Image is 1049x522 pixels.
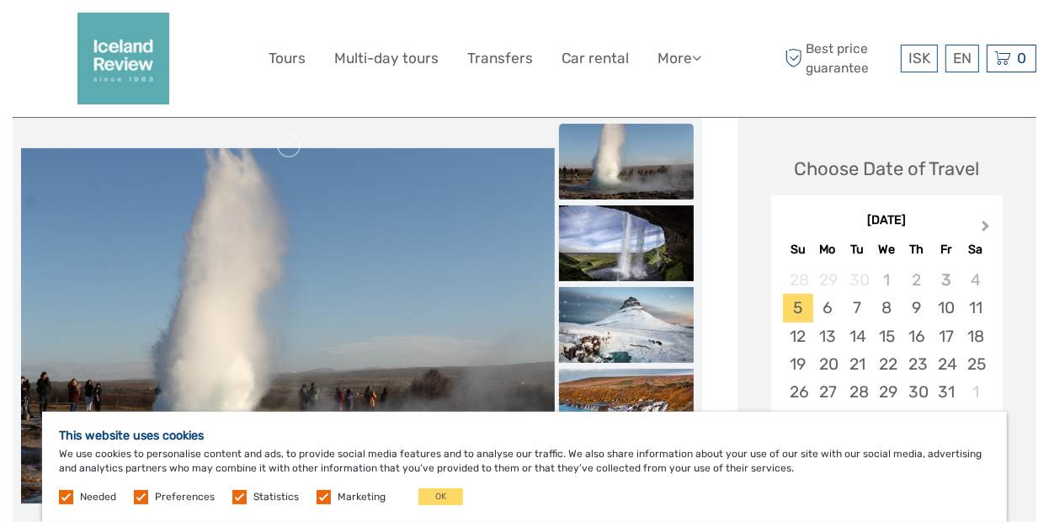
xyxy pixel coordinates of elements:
label: Needed [80,490,116,504]
div: Th [902,238,931,261]
div: Choose Tuesday, October 21st, 2025 [843,350,872,378]
div: Choose Wednesday, November 5th, 2025 [872,406,902,434]
a: More [658,46,701,71]
span: 0 [1014,50,1029,67]
button: Next Month [974,216,1001,243]
div: We use cookies to personalise content and ads, to provide social media features and to analyse ou... [42,412,1007,522]
div: Choose Friday, October 10th, 2025 [931,294,961,322]
div: Sa [961,238,990,261]
div: We [872,238,902,261]
div: Choose Monday, October 20th, 2025 [813,350,843,378]
div: Not available Sunday, September 28th, 2025 [783,266,812,294]
div: Choose Wednesday, October 15th, 2025 [872,322,902,350]
div: Choose Tuesday, November 4th, 2025 [843,406,872,434]
div: Choose Friday, November 7th, 2025 [931,406,961,434]
div: Choose Thursday, October 23rd, 2025 [902,350,931,378]
div: Choose Monday, October 6th, 2025 [813,294,843,322]
div: Choose Saturday, October 11th, 2025 [961,294,990,322]
div: Choose Sunday, October 12th, 2025 [783,322,812,350]
div: Choose Monday, November 3rd, 2025 [813,406,843,434]
div: Tu [843,238,872,261]
div: Fr [931,238,961,261]
div: Choose Saturday, November 1st, 2025 [961,378,990,406]
div: Choose Wednesday, October 8th, 2025 [872,294,902,322]
div: Choose Monday, October 27th, 2025 [813,378,843,406]
img: 8d817586c7dc4fd8b050daa186138484_slider_thumbnail.jpeg [559,124,694,200]
a: Transfers [467,46,533,71]
h5: This website uses cookies [59,429,990,443]
div: Choose Sunday, October 19th, 2025 [783,350,812,378]
div: Choose Saturday, October 25th, 2025 [961,350,990,378]
label: Preferences [155,490,215,504]
div: Not available Friday, October 3rd, 2025 [931,266,961,294]
div: Not available Saturday, October 4th, 2025 [961,266,990,294]
label: Statistics [253,490,299,504]
div: Choose Saturday, November 8th, 2025 [961,406,990,434]
div: Choose Monday, October 13th, 2025 [813,322,843,350]
div: Choose Wednesday, October 29th, 2025 [872,378,902,406]
div: Choose Wednesday, October 22nd, 2025 [872,350,902,378]
a: Tours [269,46,306,71]
img: 8d817586c7dc4fd8b050daa186138484_main_slider.jpeg [21,148,555,504]
img: 2352-2242c590-57d0-4cbf-9375-f685811e12ac_logo_big.png [77,13,169,104]
div: Choose Friday, October 17th, 2025 [931,322,961,350]
div: Choose Thursday, November 6th, 2025 [902,406,931,434]
div: EN [945,45,979,72]
img: f573ced0b78c4a6387a233668a71a4d9_slider_thumbnail.jpeg [559,369,694,445]
button: OK [418,488,463,505]
div: month 2025-10 [776,266,997,434]
div: Choose Tuesday, October 7th, 2025 [843,294,872,322]
div: Choose Date of Travel [795,156,980,182]
img: 41c686a457f440c6a79b5fa708115807_slider_thumbnail.jpeg [559,287,694,363]
div: Not available Monday, September 29th, 2025 [813,266,843,294]
img: bec293d32840482eb1a8e83ef97feca6_slider_thumbnail.jpeg [559,205,694,281]
div: Choose Thursday, October 30th, 2025 [902,378,931,406]
button: Open LiveChat chat widget [194,26,214,46]
div: Choose Friday, October 31st, 2025 [931,378,961,406]
div: Not available Thursday, October 2nd, 2025 [902,266,931,294]
span: ISK [908,50,930,67]
div: [DATE] [771,212,1003,230]
div: Not available Wednesday, October 1st, 2025 [872,266,902,294]
div: Choose Thursday, October 16th, 2025 [902,322,931,350]
div: Mo [813,238,843,261]
a: Multi-day tours [334,46,439,71]
div: Choose Sunday, November 2nd, 2025 [783,406,812,434]
span: Best price guarantee [780,40,897,77]
div: Choose Friday, October 24th, 2025 [931,350,961,378]
div: Su [783,238,812,261]
div: Choose Sunday, October 26th, 2025 [783,378,812,406]
div: Choose Tuesday, October 14th, 2025 [843,322,872,350]
div: Not available Tuesday, September 30th, 2025 [843,266,872,294]
div: Choose Tuesday, October 28th, 2025 [843,378,872,406]
div: Choose Saturday, October 18th, 2025 [961,322,990,350]
label: Marketing [338,490,386,504]
div: Choose Sunday, October 5th, 2025 [783,294,812,322]
a: Car rental [562,46,629,71]
p: We're away right now. Please check back later! [24,29,190,43]
div: Choose Thursday, October 9th, 2025 [902,294,931,322]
